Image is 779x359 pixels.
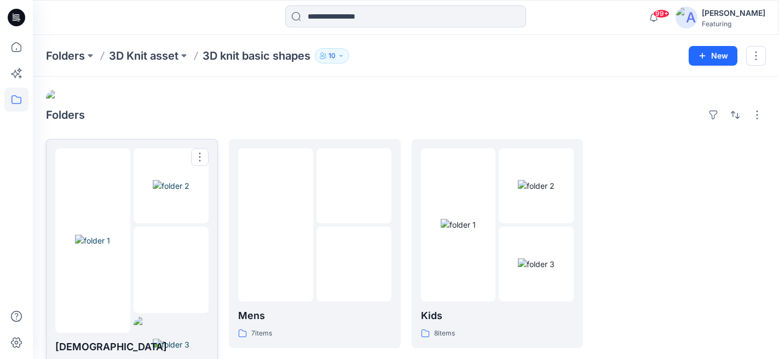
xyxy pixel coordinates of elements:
[315,48,349,63] button: 10
[421,308,574,323] p: Kids
[238,308,391,323] p: Mens
[702,20,765,28] div: Featuring
[434,328,455,339] p: 8 items
[412,139,584,348] a: folder 1folder 2folder 3Kids8items
[46,108,85,121] h4: Folders
[702,7,765,20] div: [PERSON_NAME]
[328,50,336,62] p: 10
[46,48,85,63] a: Folders
[46,90,766,106] img: keep_32.png
[55,339,209,355] p: [DEMOGRAPHIC_DATA]
[229,139,401,348] a: folder 1folder 2folder 3Mens7items
[676,7,697,28] img: avatar
[441,219,476,230] img: folder 1
[153,180,189,192] img: folder 2
[689,46,737,66] button: New
[518,258,555,270] img: folder 3
[653,9,670,18] span: 99+
[518,180,555,192] img: folder 2
[203,48,310,63] p: 3D knit basic shapes
[109,48,178,63] a: 3D Knit asset
[75,235,110,246] img: folder 1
